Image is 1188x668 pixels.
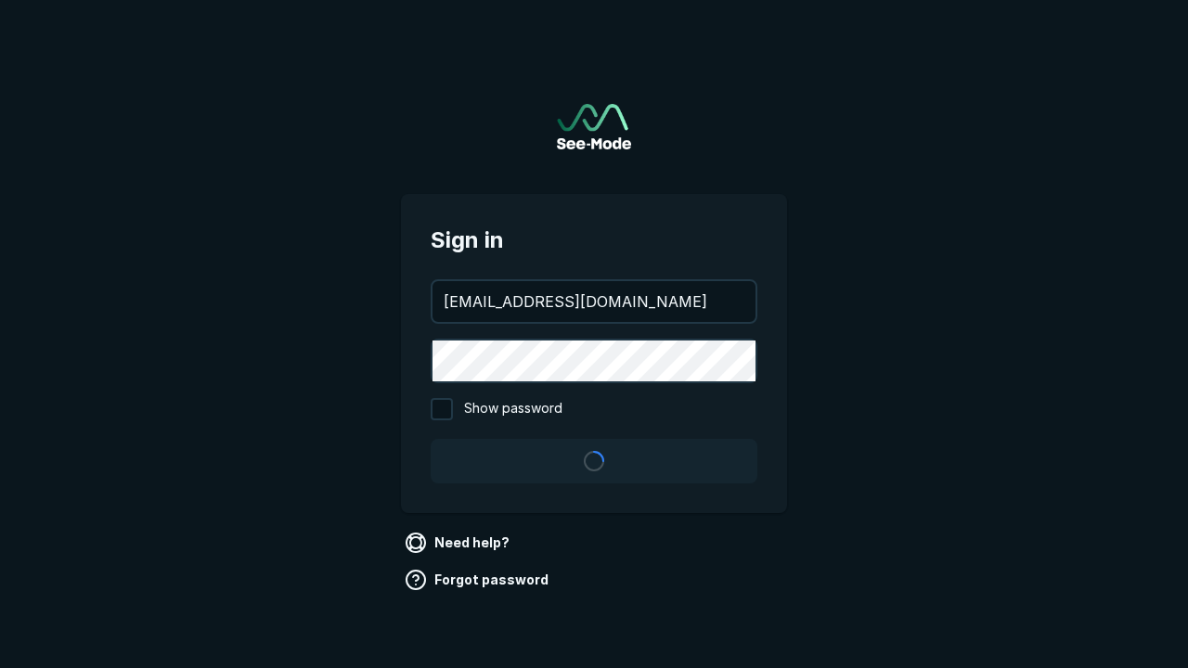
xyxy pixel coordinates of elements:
span: Sign in [431,224,757,257]
a: Need help? [401,528,517,558]
a: Go to sign in [557,104,631,149]
span: Show password [464,398,562,420]
a: Forgot password [401,565,556,595]
input: your@email.com [433,281,755,322]
img: See-Mode Logo [557,104,631,149]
